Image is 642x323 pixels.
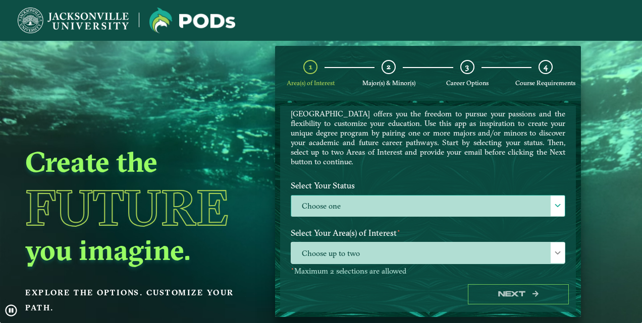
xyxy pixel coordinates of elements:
label: Select Your Status [283,176,573,195]
span: 3 [465,62,469,72]
span: Choose up to two [291,242,565,264]
label: Select Your Area(s) of Interest [283,224,573,242]
span: Career Options [446,79,489,87]
h2: you imagine. [25,232,251,268]
label: Choose one [291,196,565,217]
span: Course Requirements [515,79,575,87]
button: Next [468,284,569,305]
p: Maximum 2 selections are allowed [291,267,565,276]
span: 2 [387,62,391,72]
span: 1 [309,62,312,72]
span: Major(s) & Minor(s) [362,79,415,87]
h1: Future [25,183,251,232]
p: [GEOGRAPHIC_DATA] offers you the freedom to pursue your passions and the flexibility to customize... [291,109,565,166]
span: 4 [544,62,548,72]
img: Jacksonville University logo [149,8,235,33]
h2: Create the [25,144,251,179]
span: Area(s) of Interest [287,79,335,87]
p: Explore the options. Customize your path. [25,285,251,315]
sup: ⋆ [291,265,294,272]
img: Jacksonville University logo [18,8,129,33]
sup: ⋆ [397,227,401,234]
